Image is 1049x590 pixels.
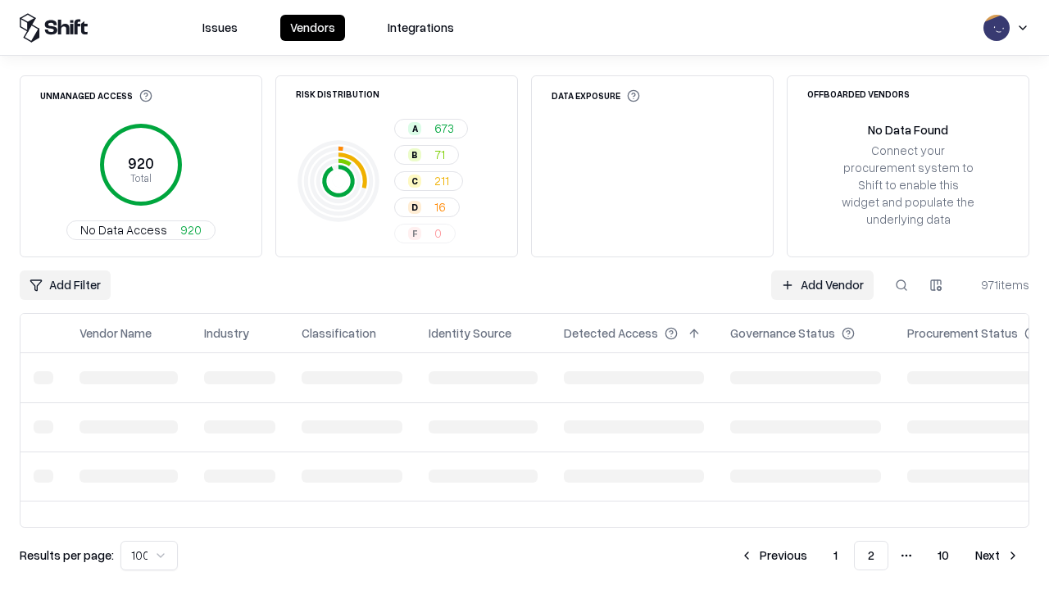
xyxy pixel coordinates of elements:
[924,541,962,570] button: 10
[66,220,216,240] button: No Data Access920
[820,541,851,570] button: 1
[394,197,460,217] button: D16
[280,15,345,41] button: Vendors
[964,276,1029,293] div: 971 items
[434,198,446,216] span: 16
[378,15,464,41] button: Integrations
[965,541,1029,570] button: Next
[730,324,835,342] div: Governance Status
[730,541,817,570] button: Previous
[394,119,468,138] button: A673
[840,142,976,229] div: Connect your procurement system to Shift to enable this widget and populate the underlying data
[771,270,874,300] a: Add Vendor
[296,89,379,98] div: Risk Distribution
[807,89,910,98] div: Offboarded Vendors
[180,221,202,238] span: 920
[907,324,1018,342] div: Procurement Status
[79,324,152,342] div: Vendor Name
[204,324,249,342] div: Industry
[434,120,454,137] span: 673
[429,324,511,342] div: Identity Source
[552,89,640,102] div: Data Exposure
[193,15,247,41] button: Issues
[40,89,152,102] div: Unmanaged Access
[408,201,421,214] div: D
[564,324,658,342] div: Detected Access
[730,541,1029,570] nav: pagination
[868,121,948,138] div: No Data Found
[20,547,114,564] p: Results per page:
[408,122,421,135] div: A
[394,145,459,165] button: B71
[20,270,111,300] button: Add Filter
[394,171,463,191] button: C211
[130,171,152,184] tspan: Total
[408,175,421,188] div: C
[408,148,421,161] div: B
[434,146,445,163] span: 71
[302,324,376,342] div: Classification
[854,541,888,570] button: 2
[80,221,167,238] span: No Data Access
[434,172,449,189] span: 211
[128,154,154,172] tspan: 920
